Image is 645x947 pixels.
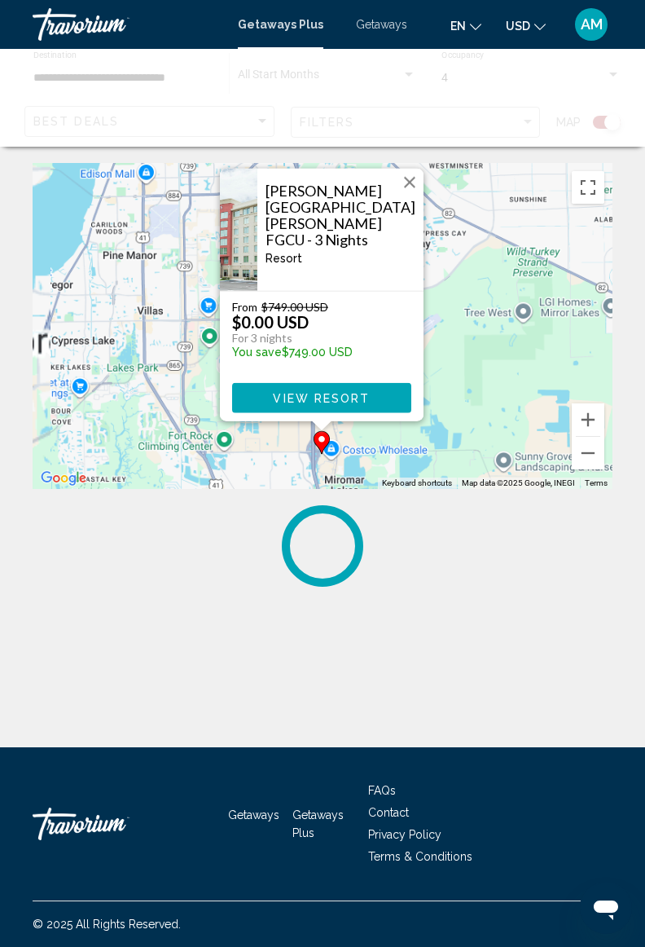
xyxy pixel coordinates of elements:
[261,300,328,314] span: $749.00 USD
[232,314,309,330] p: $0.00 USD
[368,806,409,819] a: Contact
[265,252,302,265] span: Resort
[368,850,472,863] a: Terms & Conditions
[228,808,279,821] a: Getaways
[220,169,257,291] img: S267E01X.jpg
[232,331,353,346] p: For 3 nights
[356,18,407,31] a: Getaways
[382,478,452,489] button: Keyboard shortcuts
[585,478,608,487] a: Terms (opens in new tab)
[397,170,422,195] button: Close
[273,392,370,405] span: View Resort
[580,882,632,934] iframe: Button to launch messaging window
[37,468,90,489] img: Google
[570,7,612,42] button: User Menu
[506,20,530,33] span: USD
[462,478,575,487] span: Map data ©2025 Google, INEGI
[368,784,396,797] a: FAQs
[33,8,222,41] a: Travorium
[368,828,441,841] a: Privacy Policy
[238,18,323,31] a: Getaways Plus
[33,799,195,848] a: Travorium
[506,14,546,37] button: Change currency
[33,918,181,931] span: © 2025 All Rights Reserved.
[265,183,415,248] a: [PERSON_NAME][GEOGRAPHIC_DATA][PERSON_NAME] FGCU - 3 Nights
[450,20,466,33] span: en
[581,16,603,33] span: AM
[572,437,604,469] button: Zoom out
[572,171,604,204] button: Toggle fullscreen view
[232,383,411,413] button: View Resort
[232,300,257,314] span: From
[232,346,353,359] p: $749.00 USD
[292,808,344,839] a: Getaways Plus
[450,14,481,37] button: Change language
[37,468,90,489] a: Open this area in Google Maps (opens a new window)
[232,346,282,359] span: You save
[572,403,604,436] button: Zoom in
